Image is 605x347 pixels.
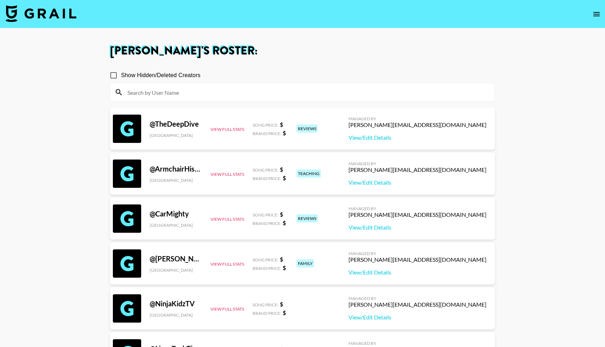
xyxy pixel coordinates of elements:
[253,122,278,128] span: Song Price:
[150,178,202,183] div: [GEOGRAPHIC_DATA]
[348,256,486,263] div: [PERSON_NAME][EMAIL_ADDRESS][DOMAIN_NAME]
[150,299,202,308] div: @ NinjaKidzTV
[253,131,281,136] span: Brand Price:
[280,211,283,218] strong: $
[123,87,490,98] input: Search by User Name
[283,309,286,316] strong: $
[280,121,283,128] strong: $
[253,221,281,226] span: Brand Price:
[283,264,286,271] strong: $
[348,251,486,256] div: Managed By
[253,257,278,262] span: Song Price:
[150,312,202,318] div: [GEOGRAPHIC_DATA]
[150,222,202,228] div: [GEOGRAPHIC_DATA]
[348,314,486,321] a: View/Edit Details
[211,127,244,132] button: View Full Stats
[283,174,286,181] strong: $
[348,224,486,231] a: View/Edit Details
[348,121,486,128] div: [PERSON_NAME][EMAIL_ADDRESS][DOMAIN_NAME]
[348,179,486,186] a: View/Edit Details
[280,301,283,307] strong: $
[150,120,202,128] div: @ TheDeepDive
[150,254,202,263] div: @ [PERSON_NAME]
[348,301,486,308] div: [PERSON_NAME][EMAIL_ADDRESS][DOMAIN_NAME]
[280,256,283,262] strong: $
[283,129,286,136] strong: $
[253,311,281,316] span: Brand Price:
[296,169,321,178] div: teaching
[211,216,244,222] button: View Full Stats
[211,306,244,312] button: View Full Stats
[150,267,202,273] div: [GEOGRAPHIC_DATA]
[150,133,202,138] div: [GEOGRAPHIC_DATA]
[110,45,495,57] h1: [PERSON_NAME] 's Roster:
[253,167,278,173] span: Song Price:
[348,166,486,173] div: [PERSON_NAME][EMAIL_ADDRESS][DOMAIN_NAME]
[121,71,201,80] span: Show Hidden/Deleted Creators
[348,296,486,301] div: Managed By
[348,269,486,276] a: View/Edit Details
[283,219,286,226] strong: $
[150,209,202,218] div: @ CarMighty
[589,7,604,21] button: open drawer
[253,212,278,218] span: Song Price:
[211,172,244,177] button: View Full Stats
[296,259,314,267] div: family
[280,166,283,173] strong: $
[253,176,281,181] span: Brand Price:
[296,125,318,133] div: reviews
[6,5,76,22] img: Grail Talent
[348,206,486,211] div: Managed By
[348,116,486,121] div: Managed By
[253,266,281,271] span: Brand Price:
[348,211,486,218] div: [PERSON_NAME][EMAIL_ADDRESS][DOMAIN_NAME]
[348,161,486,166] div: Managed By
[253,302,278,307] span: Song Price:
[348,134,486,141] a: View/Edit Details
[211,261,244,267] button: View Full Stats
[296,214,318,222] div: reviews
[150,164,202,173] div: @ ArmchairHistorian
[348,341,486,346] div: Managed By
